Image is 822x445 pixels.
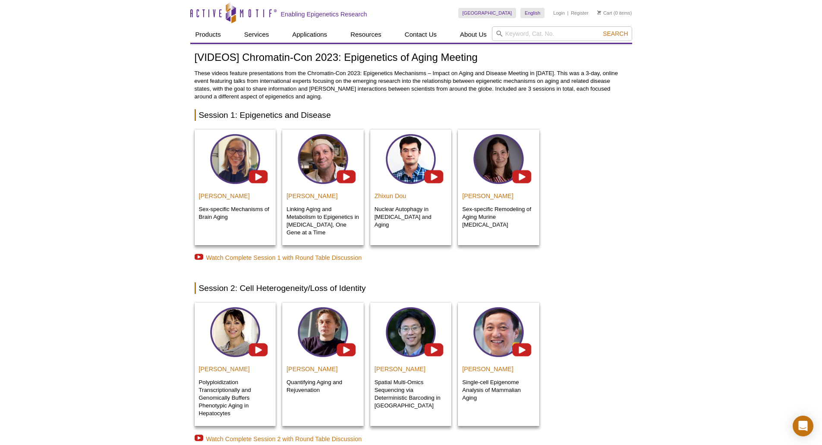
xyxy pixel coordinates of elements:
[282,129,364,186] img: Ling
[375,191,447,201] h3: Zhixun Dou
[455,26,492,43] a: About Us
[206,254,362,262] a: Watch Complete Session 1 with Round Table Discussion
[195,303,276,426] a: Scaffidi [PERSON_NAME] Polyploidization Transcriptionally and Genomically Buffers Phenotypic Agin...
[199,205,272,221] p: Sex-specific Mechanisms of Brain Aging
[375,364,447,374] h3: [PERSON_NAME]
[458,8,517,18] a: [GEOGRAPHIC_DATA]
[370,129,452,186] img: Di Croce
[282,303,364,403] a: Ling [PERSON_NAME] Quantifying Aging and Rejuvenation
[195,129,276,230] a: Scaffidi [PERSON_NAME] Sex-specific Mechanisms of Brain Aging
[603,30,628,37] span: Search
[375,205,447,229] p: Nuclear Autophagy in [MEDICAL_DATA] and Aging
[282,303,364,360] img: Ling
[287,364,359,374] h3: [PERSON_NAME]
[282,129,364,245] a: Ling [PERSON_NAME] Linking Aging and Metabolism to Epigenetics in [MEDICAL_DATA], One Gene at a Time
[190,26,226,43] a: Products
[281,10,367,18] h2: Enabling Epigenetics Research
[287,26,332,43] a: Applications
[458,303,539,410] a: Schulz [PERSON_NAME] Single-cell Epigenome Analysis of Mammalian Aging
[195,69,628,101] p: These videos feature presentations from the Chromatin-Con 2023: Epigenetics Mechanisms – Impact o...
[199,364,272,374] h3: [PERSON_NAME]
[195,52,628,64] h1: [VIDEOS] Chromatin-Con 2023: Epigenetics of Aging Meeting
[458,303,539,360] img: Schulz
[597,10,612,16] a: Cart
[199,191,272,201] h3: [PERSON_NAME]
[345,26,387,43] a: Resources
[199,379,272,417] p: Polyploidization Transcriptionally and Genomically Buffers Phenotypic Aging in Hepatocytes
[462,364,535,374] h3: [PERSON_NAME]
[462,205,535,229] p: Sex-specific Remodeling of Aging Murine [MEDICAL_DATA]
[597,10,601,15] img: Your Cart
[520,8,545,18] a: English
[458,129,539,186] img: Schulz
[370,303,452,360] img: Di Croce
[462,379,535,402] p: Single-cell Epigenome Analysis of Mammalian Aging
[206,435,362,443] a: Watch Complete Session 2 with Round Table Discussion
[195,282,628,294] h2: Session 2: Cell Heterogeneity/Loss of Identity
[287,205,359,237] p: Linking Aging and Metabolism to Epigenetics in [MEDICAL_DATA], One Gene at a Time
[370,303,452,418] a: Di Croce [PERSON_NAME] Spatial Multi-Omics Sequencing via Deterministic Barcoding in [GEOGRAPHIC_...
[571,10,589,16] a: Register
[492,26,632,41] input: Keyword, Cat. No.
[195,109,628,121] h2: Session 1: Epigenetics and Disease
[370,129,452,237] a: Di Croce Zhixun Dou Nuclear Autophagy in [MEDICAL_DATA] and Aging
[195,303,276,360] img: Scaffidi
[239,26,274,43] a: Services
[195,129,276,186] img: Scaffidi
[600,30,630,38] button: Search
[458,129,539,237] a: Schulz [PERSON_NAME] Sex-specific Remodeling of Aging Murine [MEDICAL_DATA]
[597,8,632,18] li: (0 items)
[553,10,565,16] a: Login
[567,8,569,18] li: |
[287,191,359,201] h3: [PERSON_NAME]
[400,26,442,43] a: Contact Us
[793,416,813,436] div: Open Intercom Messenger
[375,379,447,410] p: Spatial Multi-Omics Sequencing via Deterministic Barcoding in [GEOGRAPHIC_DATA]
[287,379,359,394] p: Quantifying Aging and Rejuvenation
[462,191,535,201] h3: [PERSON_NAME]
